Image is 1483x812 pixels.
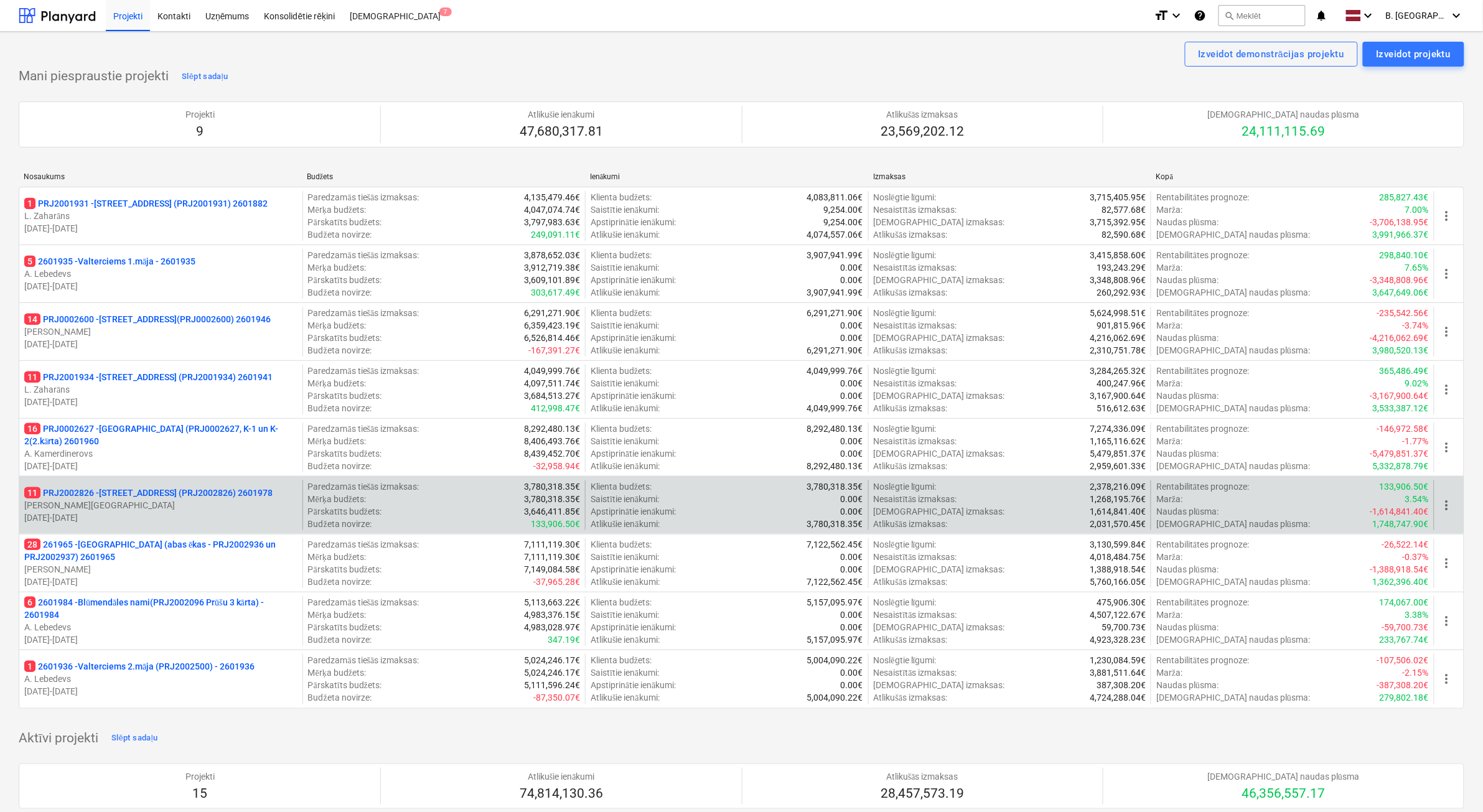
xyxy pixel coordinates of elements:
[531,402,580,414] p: 412,998.47€
[308,480,419,493] p: Paredzamās tiešās izmaksas :
[520,123,603,141] p: 47,680,317.81
[24,313,297,350] div: 14PRJ0002600 -[STREET_ADDRESS](PRJ0002600) 2601946[PERSON_NAME][DATE]-[DATE]
[24,660,255,673] p: 2601936 - Valterciems 2.māja (PRJ2002500) - 2601936
[591,505,676,518] p: Apstiprinātie ienākumi :
[1169,8,1184,23] i: keyboard_arrow_down
[807,307,863,319] p: 6,291,271.90€
[1156,216,1219,228] p: Naudas plūsma :
[308,203,366,216] p: Mērķa budžets :
[841,493,863,505] p: 0.00€
[1097,319,1146,332] p: 901,815.96€
[308,390,381,402] p: Pārskatīts budžets :
[308,447,381,460] p: Pārskatīts budžets :
[1207,108,1359,121] p: [DEMOGRAPHIC_DATA] naudas plūsma
[874,538,937,551] p: Noslēgtie līgumi :
[841,390,863,402] p: 0.00€
[24,487,273,499] p: PRJ2002826 - [STREET_ADDRESS] (PRJ2002826) 2601978
[591,286,660,299] p: Atlikušie ienākumi :
[308,191,419,203] p: Paredzamās tiešās izmaksas :
[24,539,40,550] span: 28
[1156,344,1310,357] p: [DEMOGRAPHIC_DATA] naudas plūsma :
[308,460,372,472] p: Budžeta novirze :
[524,435,580,447] p: 8,406,493.76€
[24,685,297,698] p: [DATE] - [DATE]
[1194,8,1206,23] i: Zināšanu pamats
[308,307,419,319] p: Paredzamās tiešās izmaksas :
[590,172,863,182] div: Ienākumi
[308,261,366,274] p: Mērķa budžets :
[24,371,297,408] div: 11PRJ2001934 -[STREET_ADDRESS] (PRJ2001934) 2601941L. Zaharāns[DATE]-[DATE]
[1090,538,1146,551] p: 3,130,599.84€
[308,332,381,344] p: Pārskatīts budžets :
[520,108,603,121] p: Atlikušie ienākumi
[1156,203,1182,216] p: Marža :
[524,261,580,274] p: 3,912,719.38€
[591,203,659,216] p: Saistītie ienākumi :
[24,597,35,608] span: 6
[591,274,676,286] p: Apstiprinātie ienākumi :
[1370,274,1429,286] p: -3,348,808.96€
[874,422,937,435] p: Noslēgtie līgumi :
[591,493,659,505] p: Saistītie ienākumi :
[308,228,372,241] p: Budžeta novirze :
[24,499,297,511] p: [PERSON_NAME][GEOGRAPHIC_DATA]
[874,274,1005,286] p: [DEMOGRAPHIC_DATA] izmaksas :
[1156,377,1182,390] p: Marža :
[1373,286,1429,299] p: 3,647,649.06€
[807,249,863,261] p: 3,907,941.99€
[1439,498,1454,513] span: more_vert
[24,172,297,181] div: Nosaukums
[1156,228,1310,241] p: [DEMOGRAPHIC_DATA] naudas plūsma :
[24,314,40,325] span: 14
[531,286,580,299] p: 303,617.49€
[874,493,957,505] p: Nesaistītās izmaksas :
[874,307,937,319] p: Noslēgtie līgumi :
[24,422,297,447] p: PRJ0002627 - [GEOGRAPHIC_DATA] (PRJ0002627, K-1 un K-2(2.kārta) 2601960
[308,319,366,332] p: Mērķa budžets :
[1439,614,1454,628] span: more_vert
[307,172,580,182] div: Budžets
[24,222,297,235] p: [DATE] - [DATE]
[824,203,863,216] p: 9,254.00€
[308,286,372,299] p: Budžeta novirze :
[1156,191,1249,203] p: Rentabilitātes prognoze :
[1156,493,1182,505] p: Marža :
[24,596,297,646] div: 62601984 -Blūmendāles nami(PRJ2002096 Prūšu 3 kārta) - 2601984A. Lebedevs[DATE]-[DATE]
[524,493,580,505] p: 3,780,318.35€
[1316,8,1328,23] i: notifications
[841,377,863,390] p: 0.00€
[591,249,652,261] p: Klienta budžets :
[807,480,863,493] p: 3,780,318.35€
[591,551,659,563] p: Saistītie ienākumi :
[1156,319,1182,332] p: Marža :
[24,633,297,646] p: [DATE] - [DATE]
[24,198,35,209] span: 1
[591,216,676,228] p: Apstiprinātie ienākumi :
[874,249,937,261] p: Noslēgtie līgumi :
[24,660,297,698] div: 12601936 -Valterciems 2.māja (PRJ2002500) - 2601936A. Lebedevs[DATE]-[DATE]
[1377,46,1451,62] div: Izveidot projektu
[1097,377,1146,390] p: 400,247.96€
[1090,518,1146,530] p: 2,031,570.45€
[591,261,659,274] p: Saistītie ienākumi :
[1449,8,1464,23] i: keyboard_arrow_down
[1373,344,1429,357] p: 3,980,520.13€
[1373,518,1429,530] p: 1,748,747.90€
[524,422,580,435] p: 8,292,480.13€
[1373,460,1429,472] p: 5,332,878.79€
[1439,382,1454,397] span: more_vert
[1156,332,1219,344] p: Naudas plūsma :
[1090,390,1146,402] p: 3,167,900.64€
[1090,344,1146,357] p: 2,310,751.78€
[874,216,1005,228] p: [DEMOGRAPHIC_DATA] izmaksas :
[1199,46,1344,62] div: Izveidot demonstrācijas projektu
[841,332,863,344] p: 0.00€
[1219,5,1306,26] button: Meklēt
[308,274,381,286] p: Pārskatīts budžets :
[591,435,659,447] p: Saistītie ienākumi :
[524,332,580,344] p: 6,526,814.46€
[1090,365,1146,377] p: 3,284,265.32€
[1380,365,1429,377] p: 365,486.49€
[1090,505,1146,518] p: 1,614,841.40€
[24,197,297,235] div: 1PRJ2001931 -[STREET_ADDRESS] (PRJ2001931) 2601882L. Zaharāns[DATE]-[DATE]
